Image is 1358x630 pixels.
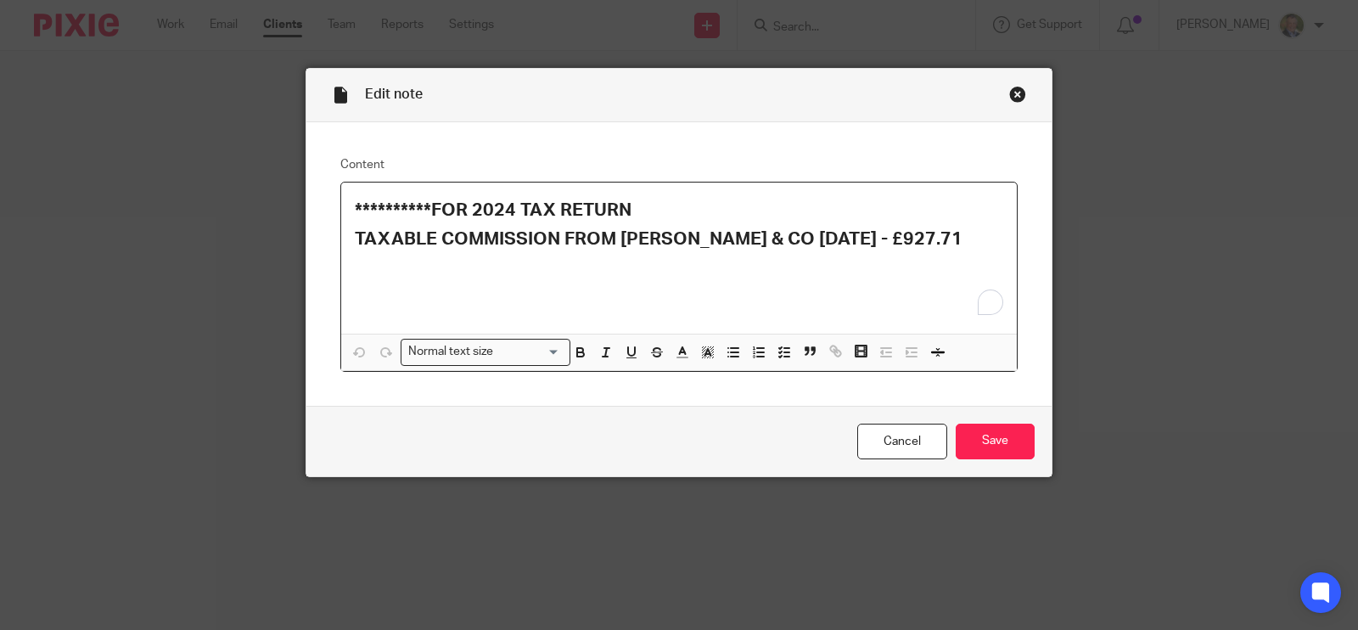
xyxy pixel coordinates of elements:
[401,339,570,365] div: Search for option
[341,183,1017,334] div: To enrich screen reader interactions, please activate Accessibility in Grammarly extension settings
[365,87,423,101] span: Edit note
[956,424,1035,460] input: Save
[340,156,1018,173] label: Content
[355,230,962,248] strong: TAXABLE COMMISSION FROM [PERSON_NAME] & CO [DATE] - £927.71
[499,343,560,361] input: Search for option
[405,343,497,361] span: Normal text size
[857,424,947,460] a: Cancel
[1009,86,1026,103] div: Close this dialog window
